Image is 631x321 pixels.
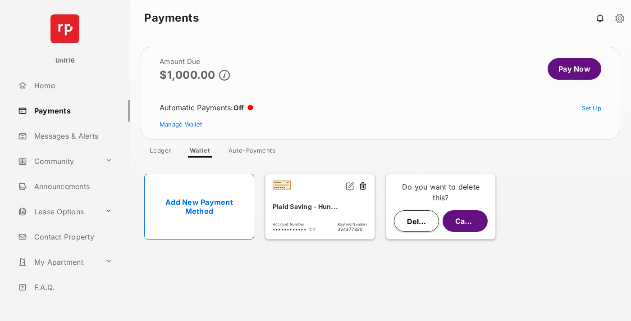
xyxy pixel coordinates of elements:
[144,174,254,240] a: Add New Payment Method
[160,58,230,65] h2: Amount Due
[407,217,430,226] span: Delete
[50,14,79,43] img: svg+xml;base64,PHN2ZyB4bWxucz0iaHR0cDovL3d3dy53My5vcmcvMjAwMC9zdmciIHdpZHRoPSI2NCIgaGVpZ2h0PSI2NC...
[582,104,602,112] a: Set Up
[455,217,480,226] span: Cancel
[14,226,130,248] a: Contact Property
[14,201,101,222] a: Lease Options
[14,276,130,298] a: F.A.Q.
[394,210,439,232] button: Delete
[346,181,355,190] img: svg+xml;base64,PHN2ZyB2aWV3Qm94PSIwIDAgMjQgMjQiIHdpZHRoPSIxNiIgaGVpZ2h0PSIxNiIgZmlsbD0ibm9uZSIgeG...
[338,222,367,226] span: Routing Number
[55,56,75,65] p: Unit16
[273,222,315,226] span: Account Number
[273,226,315,232] span: •••••••••••• 1111
[14,176,130,197] a: Announcements
[14,100,130,122] a: Payments
[221,147,283,158] a: Auto-Payments
[160,103,253,112] div: Automatic Payments :
[14,150,101,172] a: Community
[233,104,244,112] span: Off
[160,69,215,81] p: $1,000.00
[183,147,218,158] a: Wallet
[144,13,199,23] strong: Payments
[160,121,202,128] a: Manage Wallet
[273,199,367,214] div: Plaid Saving - Hun...
[14,125,130,147] a: Messages & Alerts
[14,251,101,273] a: My Apartment
[338,226,367,232] span: 324377820
[142,147,179,158] a: Ledger
[443,210,488,232] button: Cancel
[393,181,488,203] p: Do you want to delete this?
[14,75,130,96] a: Home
